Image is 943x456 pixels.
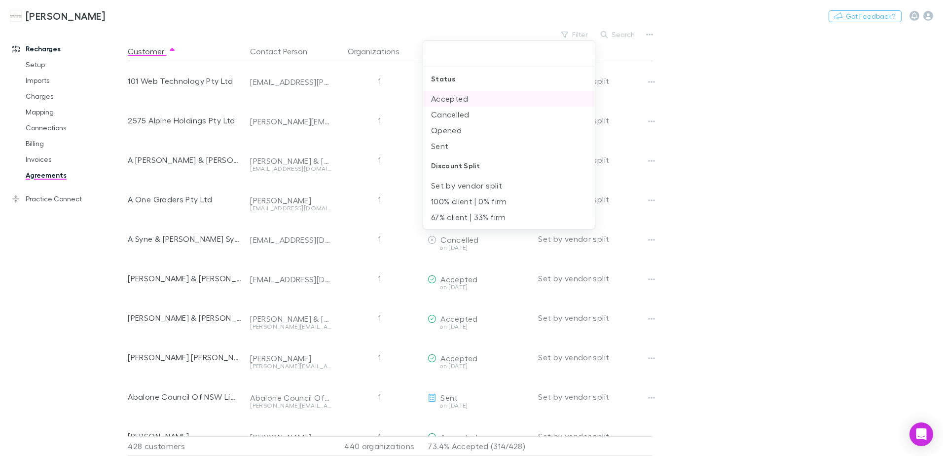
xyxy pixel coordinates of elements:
[423,154,595,178] div: Discount Split
[423,209,595,225] li: 67% client | 33% firm
[423,138,595,154] li: Sent
[423,178,595,193] li: Set by vendor split
[423,67,595,91] div: Status
[909,422,933,446] div: Open Intercom Messenger
[423,107,595,122] li: Cancelled
[423,193,595,209] li: 100% client | 0% firm
[423,122,595,138] li: Opened
[423,91,595,107] li: Accepted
